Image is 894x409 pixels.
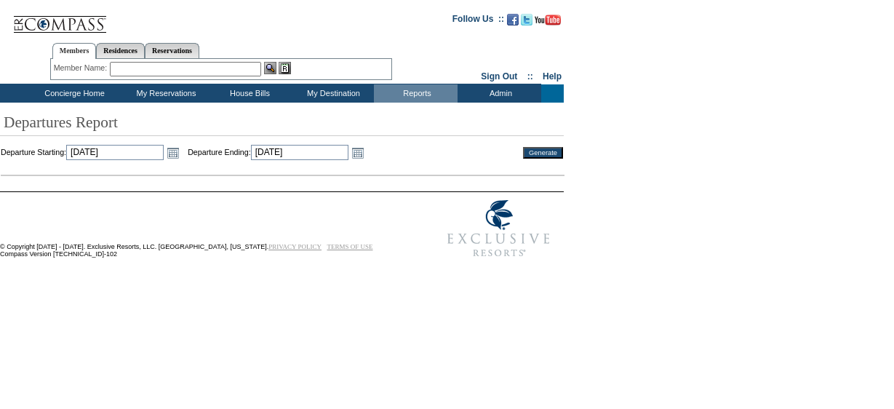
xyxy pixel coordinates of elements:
td: My Destination [290,84,374,103]
input: Generate [523,147,563,159]
img: Subscribe to our YouTube Channel [535,15,561,25]
td: My Reservations [123,84,207,103]
img: Compass Home [12,4,107,33]
td: Departure Starting: Departure Ending: [1,145,507,161]
a: Subscribe to our YouTube Channel [535,18,561,27]
span: :: [527,71,533,82]
a: Members [52,43,97,59]
td: Reports [374,84,458,103]
a: Open the calendar popup. [350,145,366,161]
div: Member Name: [54,62,110,74]
img: Reservations [279,62,291,74]
td: House Bills [207,84,290,103]
a: Help [543,71,562,82]
td: Admin [458,84,541,103]
a: Follow us on Twitter [521,18,532,27]
a: TERMS OF USE [327,243,373,250]
img: Exclusive Resorts [434,192,564,265]
td: Concierge Home [23,84,123,103]
a: Reservations [145,43,199,58]
td: Follow Us :: [452,12,504,30]
a: PRIVACY POLICY [268,243,322,250]
a: Sign Out [481,71,517,82]
a: Open the calendar popup. [165,145,181,161]
img: Follow us on Twitter [521,14,532,25]
img: Become our fan on Facebook [507,14,519,25]
a: Become our fan on Facebook [507,18,519,27]
img: View [264,62,276,74]
a: Residences [96,43,145,58]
